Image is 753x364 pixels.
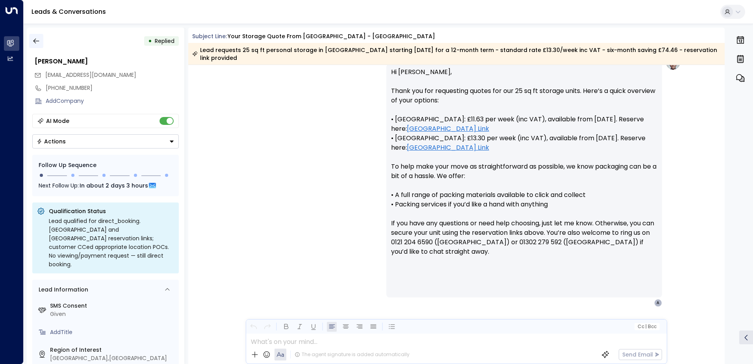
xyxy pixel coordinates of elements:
span: Subject Line: [192,32,227,40]
div: Given [50,310,176,318]
div: Your storage quote from [GEOGRAPHIC_DATA] - [GEOGRAPHIC_DATA] [228,32,435,41]
span: Replied [155,37,174,45]
a: Leads & Conversations [32,7,106,16]
span: arrurgie@gmail.com [45,71,136,79]
span: In about 2 days 3 hours [80,181,148,190]
p: Hi [PERSON_NAME], Thank you for requesting quotes for our 25 sq ft storage units. Here’s a quick ... [391,67,657,266]
div: Lead requests 25 sq ft personal storage in [GEOGRAPHIC_DATA] starting [DATE] for a 12-month term ... [192,46,720,62]
div: [GEOGRAPHIC_DATA],[GEOGRAPHIC_DATA] [50,354,176,362]
a: [GEOGRAPHIC_DATA] Link [407,124,489,134]
div: Button group with a nested menu [32,134,179,149]
button: Undo [249,322,258,332]
button: Cc|Bcc [634,323,659,331]
div: AddTitle [50,328,176,336]
div: Next Follow Up: [39,181,172,190]
div: A [654,299,662,307]
div: AddCompany [46,97,179,105]
label: SMS Consent [50,302,176,310]
button: Redo [262,322,272,332]
div: The agent signature is added automatically [295,351,410,358]
div: Follow Up Sequence [39,161,172,169]
label: Region of Interest [50,346,176,354]
p: Qualification Status [49,207,174,215]
span: [EMAIL_ADDRESS][DOMAIN_NAME] [45,71,136,79]
span: | [645,324,647,329]
div: [PHONE_NUMBER] [46,84,179,92]
div: Lead qualified for direct_booking. [GEOGRAPHIC_DATA] and [GEOGRAPHIC_DATA] reservation links; cus... [49,217,174,269]
button: Actions [32,134,179,149]
div: Actions [37,138,66,145]
div: • [148,34,152,48]
div: Lead Information [36,286,88,294]
span: Cc Bcc [637,324,656,329]
a: [GEOGRAPHIC_DATA] Link [407,143,489,152]
div: AI Mode [46,117,69,125]
div: [PERSON_NAME] [35,57,179,66]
